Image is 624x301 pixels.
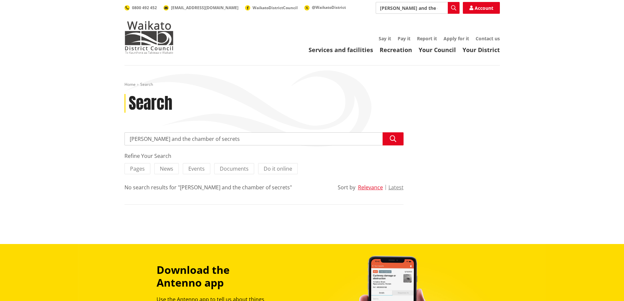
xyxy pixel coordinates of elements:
[388,184,404,190] button: Latest
[220,165,249,172] span: Documents
[124,132,404,145] input: Search input
[124,5,157,10] a: 0800 492 452
[309,46,373,54] a: Services and facilities
[398,35,410,42] a: Pay it
[130,165,145,172] span: Pages
[417,35,437,42] a: Report it
[124,152,404,160] div: Refine Your Search
[380,46,412,54] a: Recreation
[463,46,500,54] a: Your District
[338,183,355,191] div: Sort by
[476,35,500,42] a: Contact us
[419,46,456,54] a: Your Council
[253,5,298,10] span: WaikatoDistrictCouncil
[376,2,460,14] input: Search input
[188,165,205,172] span: Events
[124,183,292,191] div: No search results for "[PERSON_NAME] and the chamber of secrets"
[358,184,383,190] button: Relevance
[157,264,275,289] h3: Download the Antenno app
[444,35,469,42] a: Apply for it
[124,21,174,54] img: Waikato District Council - Te Kaunihera aa Takiwaa o Waikato
[304,5,346,10] a: @WaikatoDistrict
[163,5,238,10] a: [EMAIL_ADDRESS][DOMAIN_NAME]
[245,5,298,10] a: WaikatoDistrictCouncil
[171,5,238,10] span: [EMAIL_ADDRESS][DOMAIN_NAME]
[124,82,500,87] nav: breadcrumb
[132,5,157,10] span: 0800 492 452
[463,2,500,14] a: Account
[124,82,136,87] a: Home
[140,82,153,87] span: Search
[264,165,292,172] span: Do it online
[312,5,346,10] span: @WaikatoDistrict
[129,94,172,113] h1: Search
[160,165,173,172] span: News
[379,35,391,42] a: Say it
